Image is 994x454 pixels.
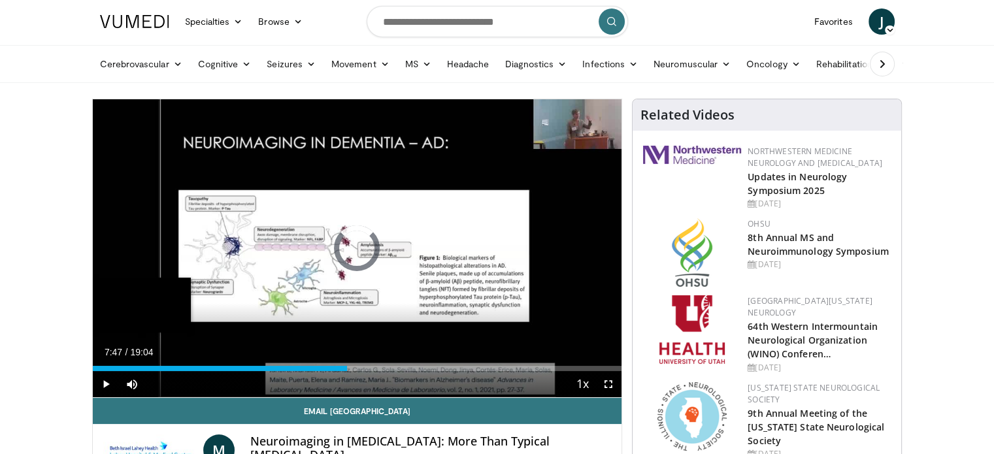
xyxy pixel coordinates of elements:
[397,51,439,77] a: MS
[125,347,128,357] span: /
[105,347,122,357] span: 7:47
[808,51,880,77] a: Rehabilitation
[574,51,646,77] a: Infections
[748,382,880,405] a: [US_STATE] State Neurological Society
[569,371,595,397] button: Playback Rate
[323,51,397,77] a: Movement
[748,362,891,374] div: [DATE]
[643,146,741,164] img: 2a462fb6-9365-492a-ac79-3166a6f924d8.png.150x105_q85_autocrop_double_scale_upscale_version-0.2.jpg
[748,218,770,229] a: OHSU
[250,8,310,35] a: Browse
[93,398,622,424] a: Email [GEOGRAPHIC_DATA]
[497,51,574,77] a: Diagnostics
[100,15,169,28] img: VuMedi Logo
[738,51,808,77] a: Oncology
[92,51,190,77] a: Cerebrovascular
[806,8,861,35] a: Favorites
[177,8,251,35] a: Specialties
[367,6,628,37] input: Search topics, interventions
[119,371,145,397] button: Mute
[748,407,884,447] a: 9th Annual Meeting of the [US_STATE] State Neurological Society
[748,170,847,197] a: Updates in Neurology Symposium 2025
[672,218,712,287] img: da959c7f-65a6-4fcf-a939-c8c702e0a770.png.150x105_q85_autocrop_double_scale_upscale_version-0.2.png
[640,107,735,123] h4: Related Videos
[93,371,119,397] button: Play
[93,366,622,371] div: Progress Bar
[748,231,889,257] a: 8th Annual MS and Neuroimmunology Symposium
[190,51,259,77] a: Cognitive
[130,347,153,357] span: 19:04
[657,382,727,451] img: 71a8b48c-8850-4916-bbdd-e2f3ccf11ef9.png.150x105_q85_autocrop_double_scale_upscale_version-0.2.png
[259,51,323,77] a: Seizures
[748,259,891,270] div: [DATE]
[659,295,725,364] img: f6362829-b0a3-407d-a044-59546adfd345.png.150x105_q85_autocrop_double_scale_upscale_version-0.2.png
[748,295,872,318] a: [GEOGRAPHIC_DATA][US_STATE] Neurology
[748,320,878,360] a: 64th Western Intermountain Neurological Organization (WINO) Conferen…
[748,198,891,210] div: [DATE]
[748,146,882,169] a: Northwestern Medicine Neurology and [MEDICAL_DATA]
[869,8,895,35] a: J
[595,371,621,397] button: Fullscreen
[646,51,738,77] a: Neuromuscular
[93,99,622,398] video-js: Video Player
[439,51,497,77] a: Headache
